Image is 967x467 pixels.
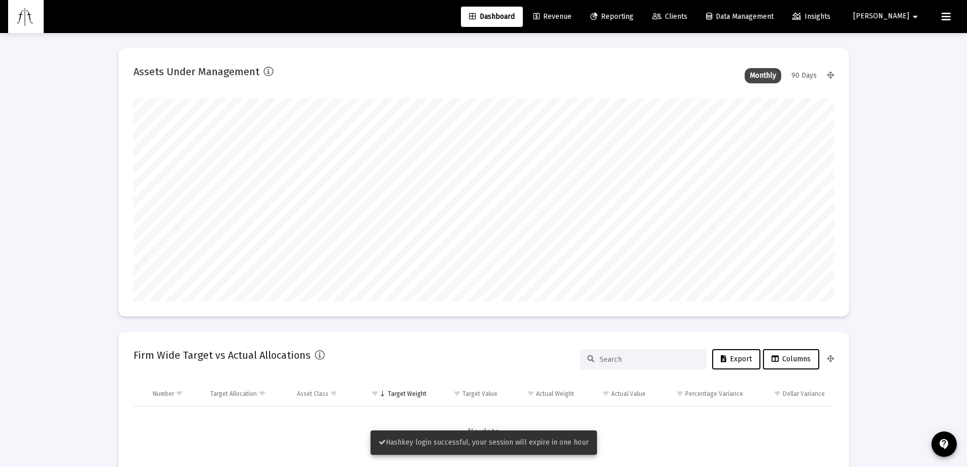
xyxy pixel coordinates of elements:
span: Data Management [706,12,774,21]
div: Target Value [462,390,497,398]
span: Clients [652,12,687,21]
input: Search [599,355,699,364]
a: Data Management [698,7,782,27]
a: Insights [784,7,839,27]
button: Export [712,349,760,369]
a: Revenue [525,7,580,27]
div: Number [153,390,174,398]
div: Data grid [134,382,834,457]
span: Export [721,355,752,363]
td: Column Actual Value [581,382,653,406]
mat-icon: arrow_drop_down [909,7,921,27]
div: Dollar Variance [783,390,825,398]
span: Revenue [533,12,572,21]
td: Column Target Value [434,382,505,406]
a: Clients [644,7,695,27]
span: Show filter options for column 'Target Value' [453,390,461,397]
mat-icon: contact_support [938,438,950,450]
div: Target Allocation [210,390,257,398]
span: Insights [792,12,830,21]
td: Column Dollar Variance [750,382,833,406]
span: [PERSON_NAME] [853,12,909,21]
span: Show filter options for column 'Actual Value' [602,390,610,397]
span: Show filter options for column 'Target Allocation' [258,390,266,397]
span: Show filter options for column 'Target Weight' [371,390,379,397]
div: Actual Value [611,390,646,398]
span: Show filter options for column 'Number' [176,390,183,397]
div: Monthly [745,68,781,83]
a: Dashboard [461,7,523,27]
td: Column Target Weight [357,382,434,406]
span: Columns [772,355,811,363]
div: Asset Class [297,390,328,398]
span: Reporting [590,12,633,21]
img: Dashboard [16,7,36,27]
button: [PERSON_NAME] [841,6,933,26]
div: 90 Days [786,68,822,83]
td: Column Asset Class [290,382,357,406]
span: Dashboard [469,12,515,21]
td: Column Number [146,382,204,406]
h2: Assets Under Management [134,64,259,80]
span: Show filter options for column 'Actual Weight' [527,390,535,397]
span: Show filter options for column 'Percentage Variance' [676,390,684,397]
span: Show filter options for column 'Dollar Variance' [774,390,781,397]
td: Column Percentage Variance [653,382,750,406]
span: Show filter options for column 'Asset Class' [330,390,338,397]
h2: Firm Wide Target vs Actual Allocations [134,347,311,363]
span: Hashkey login successful, your session will expire in one hour [379,438,589,447]
div: Percentage Variance [685,390,743,398]
td: Column Actual Weight [505,382,581,406]
button: Columns [763,349,819,369]
td: Column Target Allocation [203,382,290,406]
a: Reporting [582,7,642,27]
div: Target Weight [388,390,426,398]
div: Actual Weight [536,390,574,398]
